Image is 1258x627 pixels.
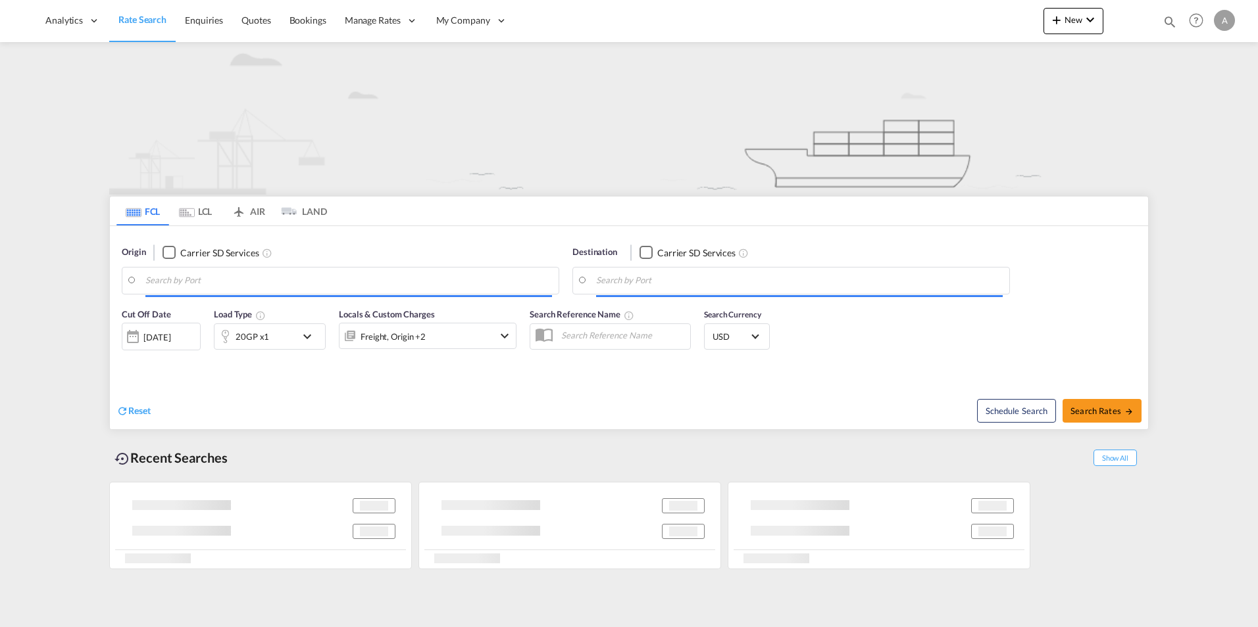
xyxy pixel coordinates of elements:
button: icon-plus 400-fgNewicon-chevron-down [1044,8,1103,34]
span: New [1049,14,1098,25]
md-tab-item: AIR [222,197,274,225]
md-icon: icon-chevron-down [1082,12,1098,28]
div: Freight Origin Destination Dock Stuffing [361,327,426,346]
span: Manage Rates [345,14,401,27]
div: Help [1185,9,1214,33]
md-icon: icon-magnify [1163,14,1177,29]
input: Search by Port [596,271,1003,290]
md-icon: icon-arrow-right [1124,407,1134,416]
button: Note: By default Schedule search will only considerorigin ports, destination ports and cut off da... [977,399,1056,423]
div: [DATE] [143,331,170,343]
md-icon: icon-backup-restore [114,451,130,467]
span: Cut Off Date [122,309,171,319]
div: icon-magnify [1163,14,1177,34]
span: Analytics [45,14,83,27]
div: icon-refreshReset [116,404,151,419]
md-datepicker: Select [122,349,132,367]
div: Recent Searches [109,443,233,473]
div: Origin Checkbox No InkUnchecked: Search for CY (Container Yard) services for all selected carrier... [110,226,1148,429]
md-icon: Select multiple loads to view rates [255,310,266,321]
span: Bookings [289,14,326,26]
div: Freight Origin Destination Dock Stuffingicon-chevron-down [339,323,516,349]
span: Quotes [241,14,270,26]
span: Origin [122,246,145,259]
md-pagination-wrapper: Use the left and right arrow keys to navigate between tabs [116,197,327,225]
span: My Company [436,14,490,27]
div: 20GP x1icon-chevron-down [214,323,326,350]
md-tab-item: LCL [169,197,222,225]
div: A [1214,10,1235,31]
span: Search Reference Name [530,309,634,319]
div: Carrier SD Services [180,246,259,260]
span: Reset [128,405,151,416]
span: Locals & Custom Charges [339,309,435,319]
div: Carrier SD Services [657,246,736,260]
input: Search Reference Name [555,325,690,345]
input: Search by Port [145,271,552,290]
span: Help [1185,9,1207,32]
md-select: Select Currency: $ USDUnited States Dollar [711,327,763,346]
md-icon: Unchecked: Search for CY (Container Yard) services for all selected carriers.Checked : Search for... [738,248,749,258]
md-icon: icon-plus 400-fg [1049,12,1065,28]
span: Destination [572,246,617,259]
span: Enquiries [185,14,223,26]
span: Show All [1094,450,1137,466]
span: Search Rates [1070,406,1134,416]
div: 20GP x1 [236,327,269,346]
md-icon: icon-refresh [116,405,128,417]
div: [DATE] [122,323,201,350]
span: Rate Search [118,14,166,25]
span: USD [713,331,749,342]
md-icon: Unchecked: Search for CY (Container Yard) services for all selected carriers.Checked : Search for... [262,248,272,258]
md-icon: icon-chevron-down [497,328,513,344]
md-tab-item: LAND [274,197,327,225]
button: Search Ratesicon-arrow-right [1063,399,1142,423]
md-tab-item: FCL [116,197,169,225]
span: Search Currency [704,310,761,319]
md-icon: icon-chevron-down [299,329,322,344]
span: Load Type [214,309,266,319]
md-icon: Your search will be saved by the below given name [624,310,634,321]
md-checkbox: Checkbox No Ink [640,246,736,260]
md-icon: icon-airplane [231,204,247,214]
img: new-FCL.png [109,42,1149,195]
md-checkbox: Checkbox No Ink [163,246,259,260]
